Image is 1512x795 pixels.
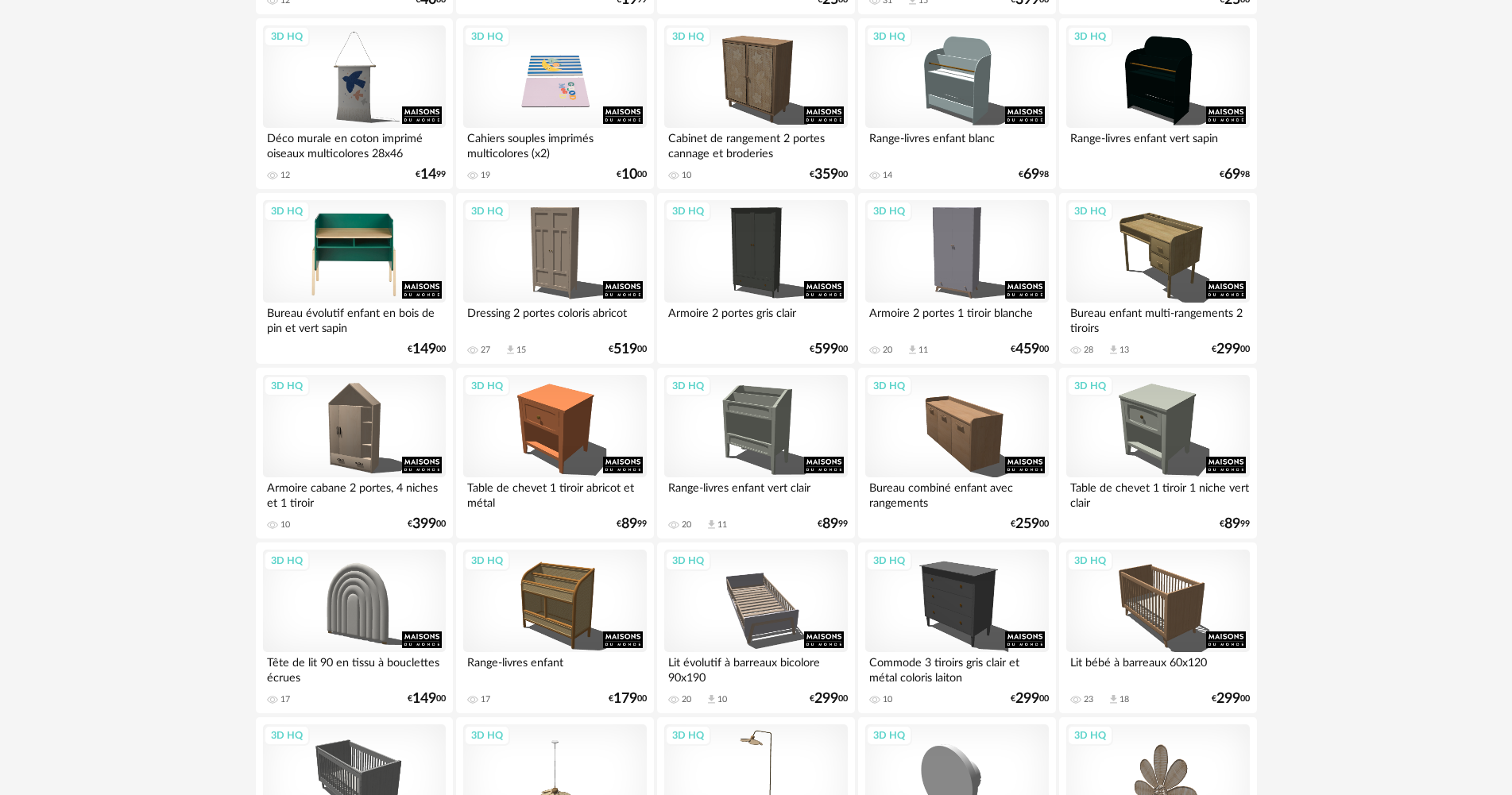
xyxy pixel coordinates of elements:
[264,725,310,746] div: 3D HQ
[280,519,290,531] div: 10
[456,18,653,190] a: 3D HQ Cahiers souples imprimés multicolores (x2) 19 €1000
[621,519,637,530] span: 89
[263,652,446,684] div: Tête de lit 90 en tissu à bouclettes écrues
[1067,550,1113,571] div: 3D HQ
[814,169,838,180] span: 359
[463,128,646,160] div: Cahiers souples imprimés multicolores (x2)
[505,344,516,356] span: Download icon
[263,128,446,160] div: Déco murale en coton imprimé oiseaux multicolores 28x46
[412,519,436,530] span: 399
[1066,303,1249,334] div: Bureau enfant multi-rangements 2 tiroirs
[664,477,847,509] div: Range-livres enfant vert clair
[463,652,646,684] div: Range-livres enfant
[481,345,490,356] div: 27
[866,201,912,222] div: 3D HQ
[456,193,653,365] a: 3D HQ Dressing 2 portes coloris abricot 27 Download icon 15 €51900
[1066,477,1249,509] div: Table de chevet 1 tiroir 1 niche vert clair
[456,368,653,539] a: 3D HQ Table de chevet 1 tiroir abricot et métal €8999
[464,725,510,746] div: 3D HQ
[717,694,727,705] div: 10
[665,550,711,571] div: 3D HQ
[682,694,691,705] div: 20
[1059,18,1256,190] a: 3D HQ Range-livres enfant vert sapin €6998
[1067,201,1113,222] div: 3D HQ
[1023,169,1039,180] span: 69
[1119,345,1129,356] div: 13
[883,170,892,181] div: 14
[1015,693,1039,704] span: 299
[858,368,1055,539] a: 3D HQ Bureau combiné enfant avec rangements €25900
[263,303,446,334] div: Bureau évolutif enfant en bois de pin et vert sapin
[1084,694,1093,705] div: 23
[1066,128,1249,160] div: Range-livres enfant vert sapin
[706,693,717,705] span: Download icon
[1220,519,1250,530] div: € 99
[1108,693,1119,705] span: Download icon
[1015,519,1039,530] span: 259
[1220,169,1250,180] div: € 98
[256,368,453,539] a: 3D HQ Armoire cabane 2 portes, 4 niches et 1 tiroir 10 €39900
[1216,693,1240,704] span: 299
[657,193,854,365] a: 3D HQ Armoire 2 portes gris clair €59900
[408,344,446,355] div: € 00
[665,376,711,396] div: 3D HQ
[1224,519,1240,530] span: 89
[617,169,647,180] div: € 00
[481,170,490,181] div: 19
[464,201,510,222] div: 3D HQ
[918,345,928,356] div: 11
[907,344,918,356] span: Download icon
[883,345,892,356] div: 20
[810,169,848,180] div: € 00
[866,550,912,571] div: 3D HQ
[717,519,727,531] div: 11
[613,693,637,704] span: 179
[858,18,1055,190] a: 3D HQ Range-livres enfant blanc 14 €6998
[664,128,847,160] div: Cabinet de rangement 2 portes cannage et broderies
[464,26,510,47] div: 3D HQ
[865,652,1048,684] div: Commode 3 tiroirs gris clair et métal coloris laiton
[814,693,838,704] span: 299
[865,477,1048,509] div: Bureau combiné enfant avec rangements
[481,694,490,705] div: 17
[664,303,847,334] div: Armoire 2 portes gris clair
[412,693,436,704] span: 149
[256,18,453,190] a: 3D HQ Déco murale en coton imprimé oiseaux multicolores 28x46 12 €1499
[1212,693,1250,704] div: € 00
[1108,344,1119,356] span: Download icon
[1067,26,1113,47] div: 3D HQ
[1119,694,1129,705] div: 18
[264,201,310,222] div: 3D HQ
[665,26,711,47] div: 3D HQ
[657,368,854,539] a: 3D HQ Range-livres enfant vert clair 20 Download icon 11 €8999
[1212,344,1250,355] div: € 00
[1015,344,1039,355] span: 459
[280,170,290,181] div: 12
[706,519,717,531] span: Download icon
[408,693,446,704] div: € 00
[280,694,290,705] div: 17
[609,693,647,704] div: € 00
[866,725,912,746] div: 3D HQ
[617,519,647,530] div: € 99
[621,169,637,180] span: 10
[682,170,691,181] div: 10
[263,477,446,509] div: Armoire cabane 2 portes, 4 niches et 1 tiroir
[1067,725,1113,746] div: 3D HQ
[463,303,646,334] div: Dressing 2 portes coloris abricot
[412,344,436,355] span: 149
[682,519,691,531] div: 20
[264,550,310,571] div: 3D HQ
[1224,169,1240,180] span: 69
[1019,169,1049,180] div: € 98
[1216,344,1240,355] span: 299
[264,376,310,396] div: 3D HQ
[818,519,848,530] div: € 99
[1011,693,1049,704] div: € 00
[1059,368,1256,539] a: 3D HQ Table de chevet 1 tiroir 1 niche vert clair €8999
[416,169,446,180] div: € 99
[866,26,912,47] div: 3D HQ
[1084,345,1093,356] div: 28
[883,694,892,705] div: 10
[516,345,526,356] div: 15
